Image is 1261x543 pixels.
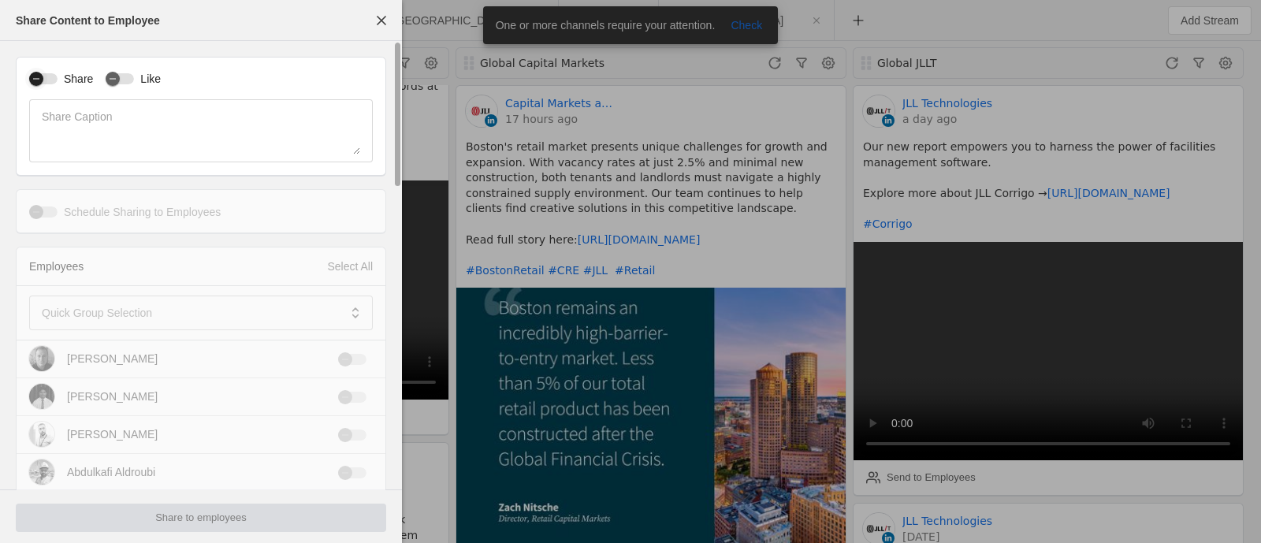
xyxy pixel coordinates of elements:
[29,459,54,485] img: cache
[327,258,373,274] div: Select All
[29,260,84,273] span: Employees
[42,107,113,126] mat-label: Share Caption
[58,204,221,220] label: Schedule Sharing to Employees
[29,346,54,371] img: cache
[16,13,160,28] div: Share Content to Employee
[67,464,155,480] div: Abdulkafi Aldroubi
[58,71,93,87] label: Share
[67,351,158,366] div: [PERSON_NAME]
[29,422,54,447] img: cache
[134,71,161,87] label: Like
[67,426,158,442] div: [PERSON_NAME]
[67,389,158,404] div: [PERSON_NAME]
[29,384,54,409] img: cache
[42,303,152,322] mat-label: Quick Group Selection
